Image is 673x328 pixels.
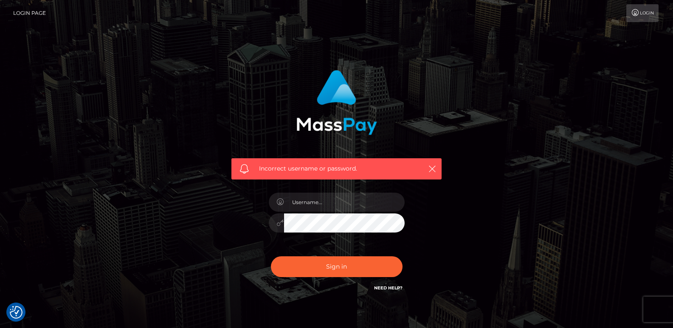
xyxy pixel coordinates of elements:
input: Username... [284,193,405,212]
a: Need Help? [374,285,403,291]
img: Revisit consent button [10,306,23,319]
img: MassPay Login [296,70,377,135]
button: Sign in [271,256,403,277]
span: Incorrect username or password. [259,164,414,173]
button: Consent Preferences [10,306,23,319]
a: Login Page [13,4,46,22]
a: Login [626,4,659,22]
